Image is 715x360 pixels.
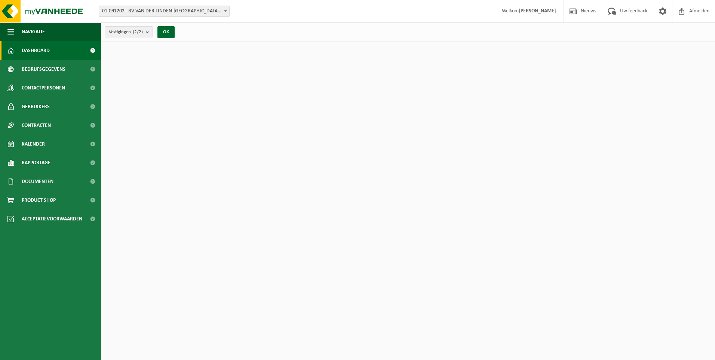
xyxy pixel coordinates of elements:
[22,172,53,191] span: Documenten
[22,191,56,210] span: Product Shop
[109,27,143,38] span: Vestigingen
[22,116,51,135] span: Contracten
[22,153,50,172] span: Rapportage
[22,210,82,228] span: Acceptatievoorwaarden
[99,6,229,16] span: 01-091202 - BV VAN DER LINDEN-CREVE - WACHTEBEKE
[22,60,65,79] span: Bedrijfsgegevens
[22,22,45,41] span: Navigatie
[22,41,50,60] span: Dashboard
[22,79,65,97] span: Contactpersonen
[99,6,230,17] span: 01-091202 - BV VAN DER LINDEN-CREVE - WACHTEBEKE
[133,30,143,34] count: (2/2)
[22,97,50,116] span: Gebruikers
[519,8,556,14] strong: [PERSON_NAME]
[157,26,175,38] button: OK
[105,26,153,37] button: Vestigingen(2/2)
[22,135,45,153] span: Kalender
